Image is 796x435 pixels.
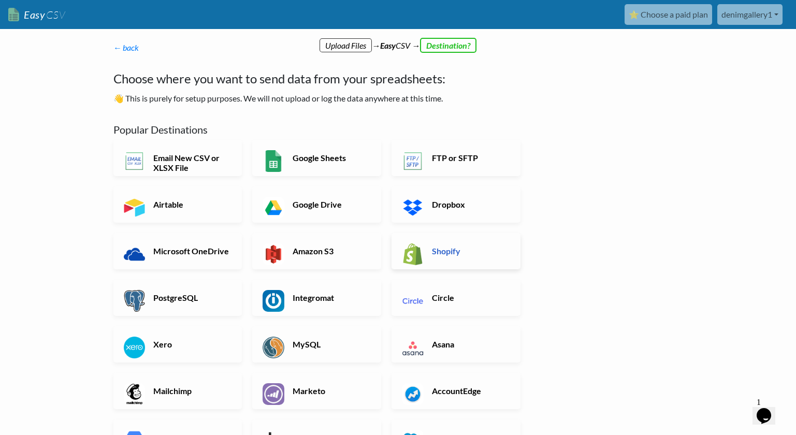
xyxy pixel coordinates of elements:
[151,339,232,349] h6: Xero
[151,386,232,396] h6: Mailchimp
[392,373,520,409] a: AccountEdge
[252,233,381,269] a: Amazon S3
[429,339,511,349] h6: Asana
[429,386,511,396] h6: AccountEdge
[429,153,511,163] h6: FTP or SFTP
[151,246,232,256] h6: Microsoft OneDrive
[290,153,371,163] h6: Google Sheets
[8,4,65,25] a: EasyCSV
[429,293,511,302] h6: Circle
[402,383,424,405] img: AccountEdge App & API
[252,373,381,409] a: Marketo
[124,383,146,405] img: Mailchimp App & API
[392,186,520,223] a: Dropbox
[402,337,424,358] img: Asana App & API
[392,326,520,363] a: Asana
[252,326,381,363] a: MySQL
[290,339,371,349] h6: MySQL
[113,42,139,52] a: ← back
[752,394,786,425] iframe: chat widget
[124,197,146,219] img: Airtable App & API
[113,233,242,269] a: Microsoft OneDrive
[113,140,242,176] a: Email New CSV or XLSX File
[392,233,520,269] a: Shopify
[290,293,371,302] h6: Integromat
[124,243,146,265] img: Microsoft OneDrive App & API
[429,246,511,256] h6: Shopify
[252,186,381,223] a: Google Drive
[113,373,242,409] a: Mailchimp
[263,337,284,358] img: MySQL App & API
[290,246,371,256] h6: Amazon S3
[151,293,232,302] h6: PostgreSQL
[263,243,284,265] img: Amazon S3 App & API
[45,8,65,21] span: CSV
[252,280,381,316] a: Integromat
[124,150,146,172] img: Email New CSV or XLSX File App & API
[124,290,146,312] img: PostgreSQL App & API
[717,4,783,25] a: denimgallery1
[263,150,284,172] img: Google Sheets App & API
[263,197,284,219] img: Google Drive App & API
[263,290,284,312] img: Integromat App & API
[103,29,693,52] div: → CSV →
[113,326,242,363] a: Xero
[392,280,520,316] a: Circle
[151,199,232,209] h6: Airtable
[625,4,712,25] a: ⭐ Choose a paid plan
[290,386,371,396] h6: Marketo
[392,140,520,176] a: FTP or SFTP
[263,383,284,405] img: Marketo App & API
[402,243,424,265] img: Shopify App & API
[402,290,424,312] img: Circle App & API
[113,92,536,105] p: 👋 This is purely for setup purposes. We will not upload or log the data anywhere at this time.
[113,280,242,316] a: PostgreSQL
[290,199,371,209] h6: Google Drive
[151,153,232,172] h6: Email New CSV or XLSX File
[113,123,536,136] h5: Popular Destinations
[402,150,424,172] img: FTP or SFTP App & API
[113,186,242,223] a: Airtable
[402,197,424,219] img: Dropbox App & API
[113,69,536,88] h4: Choose where you want to send data from your spreadsheets:
[252,140,381,176] a: Google Sheets
[429,199,511,209] h6: Dropbox
[124,337,146,358] img: Xero App & API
